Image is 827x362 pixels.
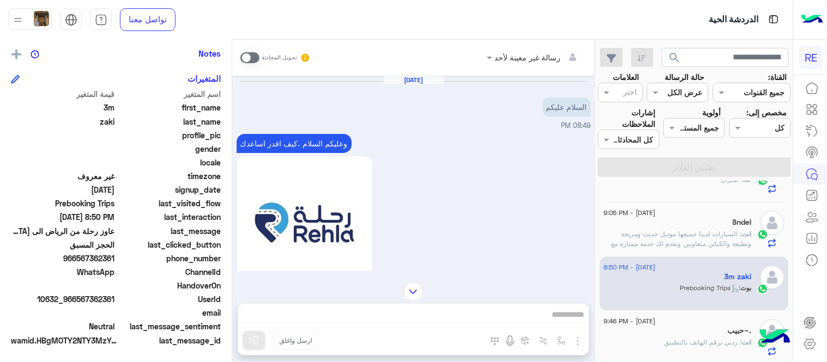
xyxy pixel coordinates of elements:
img: tab [65,14,77,26]
span: انت [743,230,752,238]
label: أولوية [703,107,721,118]
button: ارسل واغلق [274,332,318,350]
span: قيمة المتغير [11,88,115,100]
span: last_name [117,116,221,127]
span: signup_date [117,184,221,195]
span: Prebooking Trips [11,198,115,209]
label: حالة الرسالة [665,71,705,83]
button: search [662,48,689,71]
span: 3m [11,102,115,113]
h5: .~حبيب [728,326,752,335]
span: : Prebooking Trips [681,284,741,292]
span: phone_number [117,253,221,264]
span: email [117,307,221,318]
span: [DATE] - 9:05 PM [604,208,656,218]
h5: 3m zaki [725,272,752,281]
img: defaultAdmin.png [760,211,785,235]
h6: المتغيرات [188,73,221,83]
span: [DATE] - 9:46 PM [604,316,656,326]
span: null [11,143,115,155]
div: اختر [624,86,639,100]
label: إشارات الملاحظات [598,107,656,130]
span: timezone [117,170,221,182]
span: ChannelId [117,266,221,278]
span: last_message [117,225,221,237]
span: 966567362361 [11,253,115,264]
span: 2025-08-25T17:49:29.789Z [11,184,115,195]
img: userImage [34,11,49,26]
img: WhatsApp [758,284,769,294]
span: null [11,157,115,168]
span: 10632_966567362361 [11,293,115,305]
span: الحجز المسبق [11,239,115,250]
span: غير معروف [11,170,115,182]
span: last_message_sentiment [117,321,221,332]
span: السيارات لدينا جميعها موديل حديث ومريحة ونظيفة والكباتن متعاونين ونقدم لك خدمة ممتازة مع متابعة م... [612,230,752,267]
span: last_interaction [117,211,221,223]
span: انت [743,338,752,346]
img: tab [95,14,107,26]
a: tab [90,8,112,31]
span: عاوز رحلة من الرياض الى الاحساء [11,225,115,237]
span: 0 [11,321,115,332]
img: WhatsApp [758,229,769,240]
img: defaultAdmin.png [760,265,785,290]
img: profile [11,13,25,27]
span: last_clicked_button [117,239,221,250]
span: search [668,51,681,64]
span: last_message_id [122,335,221,346]
span: wamid.HBgMOTY2NTY3MzYyMzYxFQIAEhggQTM4NDYxNEQwQ0I3MTE2NjBEMjY0MDI5NDAyMzZCRUEA [11,335,120,346]
label: القناة: [768,71,787,83]
span: UserId [117,293,221,305]
p: 25/8/2025, 8:49 PM [542,97,591,116]
span: profile_pic [117,130,221,141]
h6: [DATE] [384,76,444,84]
span: null [11,280,115,291]
img: Logo [801,8,823,31]
img: 88.jpg [241,160,369,287]
span: gender [117,143,221,155]
span: بوت [741,284,752,292]
div: RE [800,46,823,69]
span: 08:49 PM [562,121,591,130]
h6: Notes [198,48,221,58]
span: first_name [117,102,221,113]
p: الدردشة الحية [709,13,759,27]
span: اسم المتغير [117,88,221,100]
label: مخصص إلى: [746,107,787,118]
h5: 8ndel [733,218,752,227]
span: null [11,307,115,318]
span: 2025-08-25T17:50:22.494Z [11,211,115,223]
span: zaki [11,116,115,127]
span: [DATE] - 8:50 PM [604,262,656,272]
button: تطبيق الفلاتر [598,157,791,177]
span: locale [117,157,221,168]
img: add [11,50,21,59]
img: hulul-logo.png [756,318,794,357]
span: زدني برقم الهاتف بالتطبيق [665,338,743,346]
label: العلامات [613,71,639,83]
img: scroll [404,282,423,301]
p: 25/8/2025, 8:49 PM [237,134,352,153]
img: notes [31,50,39,59]
span: 2 [11,266,115,278]
span: HandoverOn [117,280,221,291]
small: تحويل المحادثة [262,53,298,62]
a: تواصل معنا [120,8,176,31]
span: last_visited_flow [117,198,221,209]
img: tab [767,13,781,26]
